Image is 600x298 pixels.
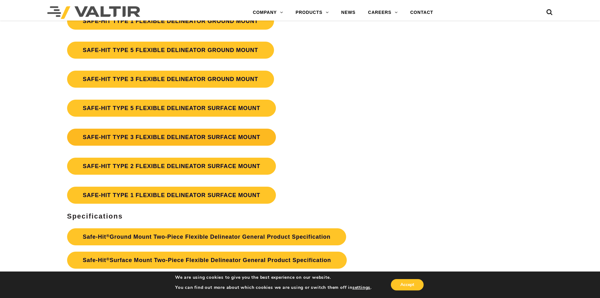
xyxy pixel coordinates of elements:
[175,285,372,290] p: You can find out more about which cookies we are using or switch them off in .
[289,6,335,19] a: PRODUCTS
[47,6,140,19] img: Valtir
[67,228,346,245] a: Safe-Hit®Ground Mount Two-Piece Flexible Delineator General Product Specification
[391,279,424,290] button: Accept
[67,42,274,59] a: SAFE-HIT TYPE 5 FLEXIBLE DELINEATOR GROUND MOUNT
[175,275,372,280] p: We are using cookies to give you the best experience on our website.
[67,212,123,220] b: Specifications
[67,187,276,204] a: SAFE-HIT TYPE 1 FLEXIBLE DELINEATOR SURFACE MOUNT
[67,129,276,146] a: SAFE-HIT TYPE 3 FLEXIBLE DELINEATOR SURFACE MOUNT
[67,13,274,30] a: SAFE-HIT TYPE 1 FLEXIBLE DELINEATOR GROUND MOUNT
[335,6,362,19] a: NEWS
[67,158,276,175] a: SAFE-HIT TYPE 2 FLEXIBLE DELINEATOR SURFACE MOUNT
[362,6,404,19] a: CAREERS
[67,100,276,117] a: SAFE-HIT TYPE 5 FLEXIBLE DELINEATOR SURFACE MOUNT
[404,6,439,19] a: CONTACT
[67,252,347,269] a: Safe-Hit®Surface Mount Two-Piece Flexible Delineator General Product Specification
[247,6,289,19] a: COMPANY
[352,285,370,290] button: settings
[106,233,110,238] sup: ®
[67,71,274,88] a: SAFE-HIT TYPE 3 FLEXIBLE DELINEATOR GROUND MOUNT
[106,257,110,261] sup: ®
